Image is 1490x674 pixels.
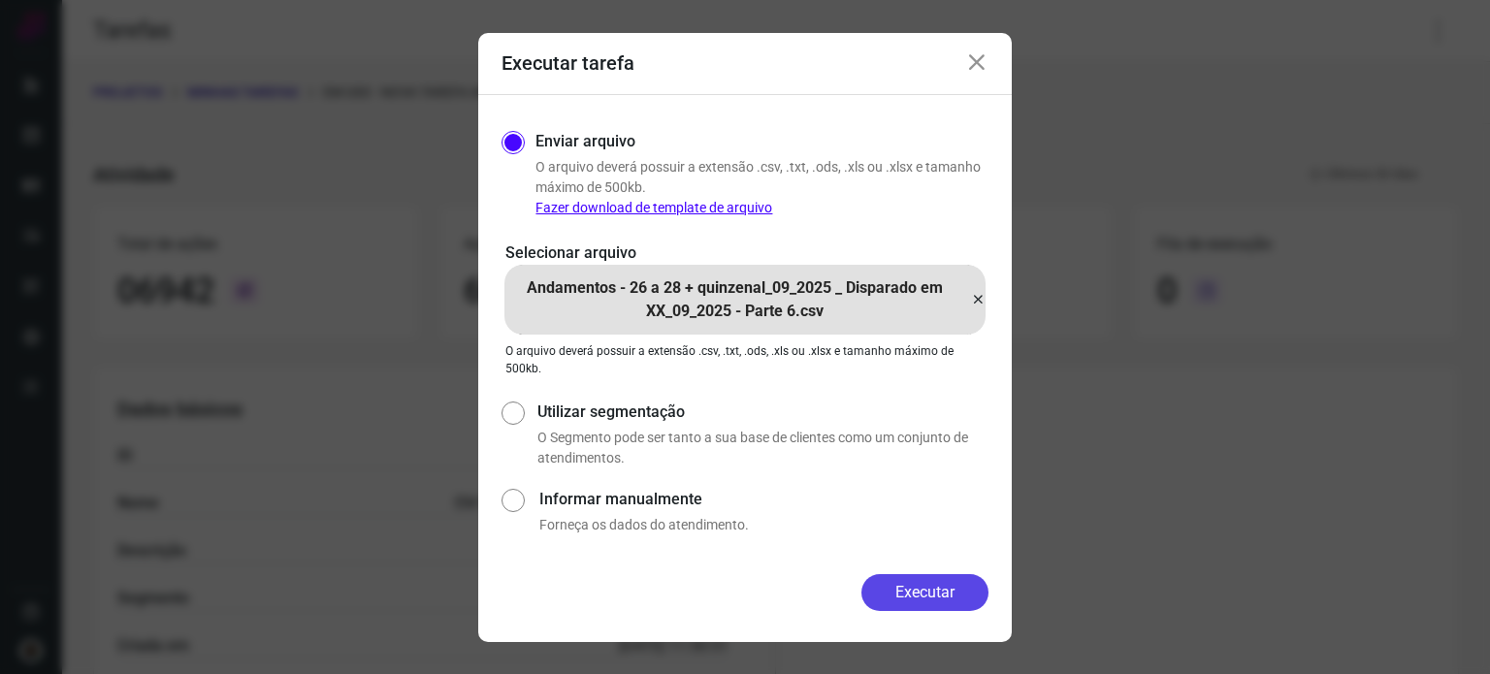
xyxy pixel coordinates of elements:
h3: Executar tarefa [502,51,634,75]
p: Forneça os dados do atendimento. [539,515,988,535]
label: Utilizar segmentação [537,401,988,424]
p: O Segmento pode ser tanto a sua base de clientes como um conjunto de atendimentos. [537,428,988,468]
a: Fazer download de template de arquivo [535,200,772,215]
label: Informar manualmente [539,488,988,511]
p: Andamentos - 26 a 28 + quinzenal_09_2025 _ Disparado em XX_09_2025 - Parte 6.csv [504,276,965,323]
label: Enviar arquivo [535,130,635,153]
p: O arquivo deverá possuir a extensão .csv, .txt, .ods, .xls ou .xlsx e tamanho máximo de 500kb. [505,342,985,377]
p: Selecionar arquivo [505,241,985,265]
button: Executar [861,574,988,611]
p: O arquivo deverá possuir a extensão .csv, .txt, .ods, .xls ou .xlsx e tamanho máximo de 500kb. [535,157,988,218]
